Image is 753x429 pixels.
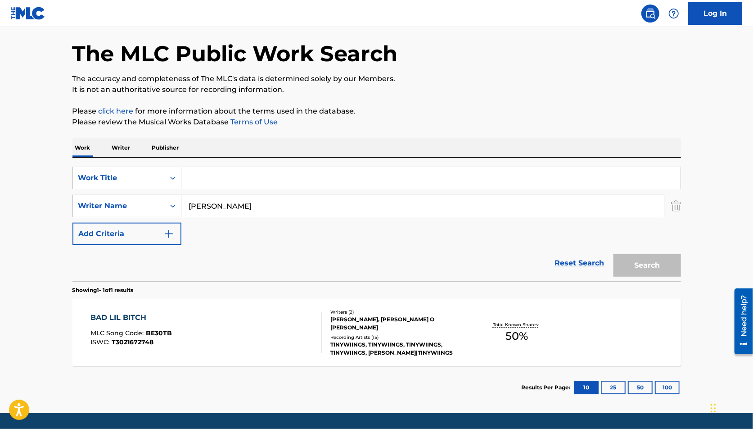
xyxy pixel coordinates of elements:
p: Showing 1 - 1 of 1 results [72,286,134,294]
span: T3021672748 [112,338,153,346]
img: help [668,8,679,19]
div: Drag [711,395,716,422]
p: The accuracy and completeness of The MLC's data is determined solely by our Members. [72,73,681,84]
p: Results Per Page: [522,383,573,392]
button: Add Criteria [72,223,181,245]
div: Help [665,5,683,23]
form: Search Form [72,167,681,281]
span: BE30TB [146,329,172,337]
div: Work Title [78,173,159,183]
a: click here [99,107,134,115]
a: Log In [688,2,742,25]
span: 50 % [505,328,528,344]
div: Recording Artists ( 15 ) [330,334,466,341]
div: [PERSON_NAME], [PERSON_NAME] O [PERSON_NAME] [330,315,466,332]
a: BAD LIL BITCHMLC Song Code:BE30TBISWC:T3021672748Writers (2)[PERSON_NAME], [PERSON_NAME] O [PERSO... [72,299,681,366]
a: Public Search [641,5,659,23]
span: MLC Song Code : [90,329,146,337]
button: 10 [574,381,599,394]
p: Publisher [149,138,182,157]
div: TINYWIINGS, TINYWIINGS, TINYWIINGS, TINYWIINGS, [PERSON_NAME]|TINYWIINGS [330,341,466,357]
p: It is not an authoritative source for recording information. [72,84,681,95]
img: Delete Criterion [671,195,681,217]
img: 9d2ae6d4665cec9f34b9.svg [163,228,174,239]
p: Writer [109,138,133,157]
button: 50 [628,381,653,394]
p: Work [72,138,93,157]
button: 25 [601,381,626,394]
img: search [645,8,656,19]
iframe: Resource Center [728,285,753,357]
a: Terms of Use [229,118,278,126]
span: ISWC : [90,338,112,346]
div: Writers ( 2 ) [330,309,466,315]
p: Please review the Musical Works Database [72,117,681,128]
iframe: Chat Widget [708,386,753,429]
div: BAD LIL BITCH [90,312,172,323]
button: 100 [655,381,680,394]
a: Reset Search [550,253,609,273]
p: Please for more information about the terms used in the database. [72,106,681,117]
p: Total Known Shares: [493,321,541,328]
div: Writer Name [78,201,159,211]
h1: The MLC Public Work Search [72,40,398,67]
img: MLC Logo [11,7,45,20]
